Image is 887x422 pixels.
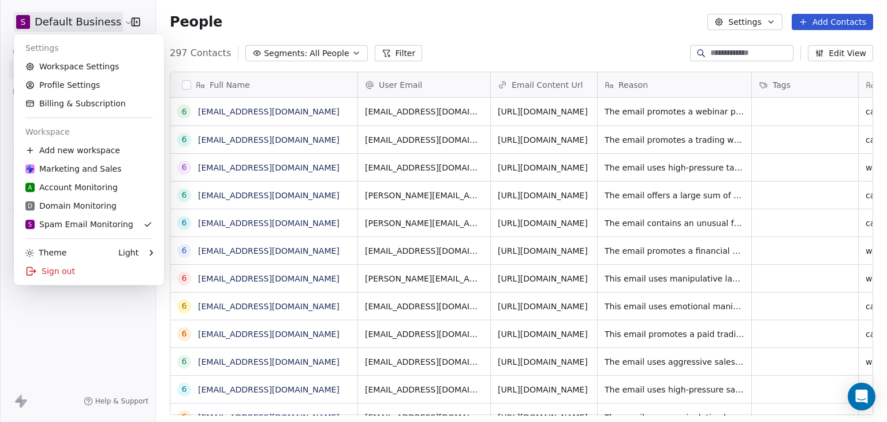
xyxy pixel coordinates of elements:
[25,219,133,230] div: Spam Email Monitoring
[28,220,32,229] span: S
[118,247,139,258] div: Light
[18,94,159,113] a: Billing & Subscription
[18,57,159,76] a: Workspace Settings
[25,164,35,173] img: Swipe%20One%20Logo%201-1.svg
[28,183,32,192] span: A
[18,262,159,280] div: Sign out
[25,163,121,175] div: Marketing and Sales
[18,39,159,57] div: Settings
[18,141,159,160] div: Add new workspace
[25,200,117,212] div: Domain Monitoring
[25,182,118,193] div: Account Monitoring
[18,123,159,141] div: Workspace
[25,247,66,258] div: Theme
[28,202,32,210] span: D
[18,76,159,94] a: Profile Settings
